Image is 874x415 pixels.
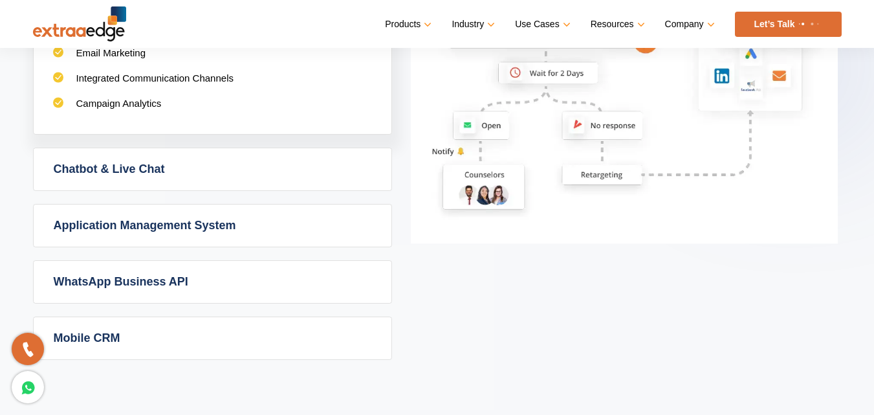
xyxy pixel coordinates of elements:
a: Resources [591,15,642,34]
a: Use Cases [515,15,567,34]
li: Email Marketing [53,47,372,72]
a: Chatbot & Live Chat [34,148,391,190]
a: Let’s Talk [735,12,842,37]
li: Integrated Communication Channels [53,72,372,97]
a: Application Management System [34,205,391,247]
a: WhatsApp Business API [34,261,391,303]
a: Company [665,15,712,34]
a: Mobile CRM [34,317,391,359]
li: Campaign Analytics [53,97,372,122]
a: Industry [452,15,492,34]
a: Products [385,15,429,34]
